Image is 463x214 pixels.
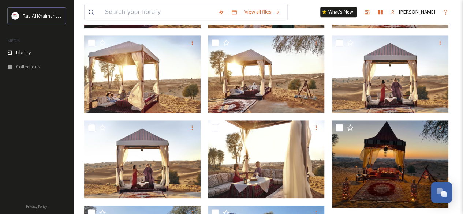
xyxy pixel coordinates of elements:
span: Library [16,49,31,56]
span: Collections [16,63,40,70]
a: [PERSON_NAME] [387,5,439,19]
img: Family in the desert.tif [84,35,201,113]
span: MEDIA [7,38,20,43]
a: View all files [241,5,284,19]
a: Privacy Policy [26,202,47,210]
img: Ladies in the desert.tif [208,120,324,198]
a: What's New [320,7,357,17]
span: Privacy Policy [26,204,47,209]
img: Logo_RAKTDA_RGB-01.png [12,12,19,19]
span: [PERSON_NAME] [399,8,435,15]
img: Bedouin Oasis private set up.JPG [332,120,448,208]
img: Ladies in the desert.tif [84,120,201,198]
input: Search your library [101,4,214,20]
img: Ladies in the desert.tif [332,35,448,113]
span: Ras Al Khaimah Tourism Development Authority [23,12,126,19]
img: Family in the desert.tif [208,35,324,113]
button: Open Chat [431,182,452,203]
